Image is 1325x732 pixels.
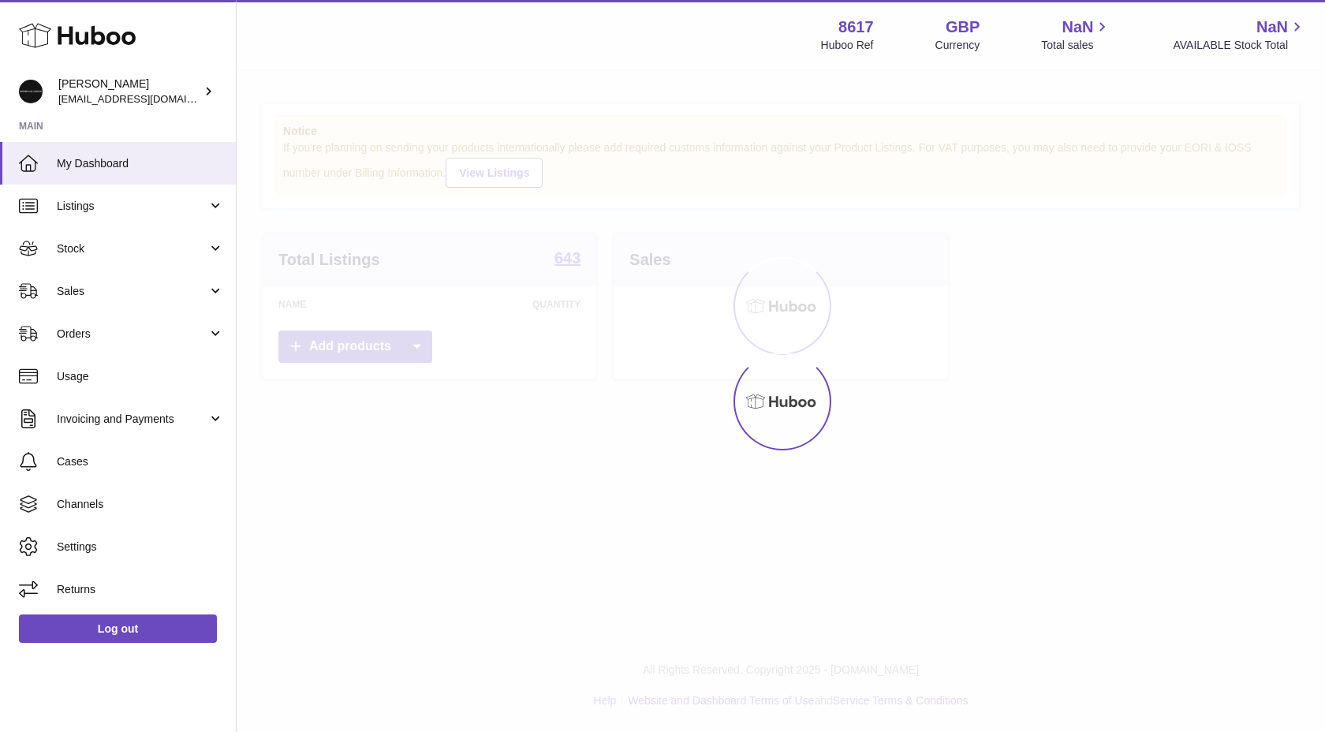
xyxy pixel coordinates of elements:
div: Huboo Ref [821,38,874,53]
div: [PERSON_NAME] [58,77,200,106]
span: Orders [57,327,207,342]
span: Stock [57,241,207,256]
strong: 8617 [838,17,874,38]
span: My Dashboard [57,156,224,171]
span: Cases [57,454,224,469]
span: Listings [57,199,207,214]
a: NaN Total sales [1041,17,1111,53]
img: hello@alfredco.com [19,80,43,103]
span: [EMAIL_ADDRESS][DOMAIN_NAME] [58,92,232,105]
strong: GBP [946,17,980,38]
a: NaN AVAILABLE Stock Total [1173,17,1306,53]
span: NaN [1256,17,1288,38]
span: Sales [57,284,207,299]
span: Channels [57,497,224,512]
span: Settings [57,540,224,555]
div: Currency [935,38,980,53]
span: Total sales [1041,38,1111,53]
a: Log out [19,614,217,643]
span: AVAILABLE Stock Total [1173,38,1306,53]
span: Invoicing and Payments [57,412,207,427]
span: Usage [57,369,224,384]
span: NaN [1062,17,1093,38]
span: Returns [57,582,224,597]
